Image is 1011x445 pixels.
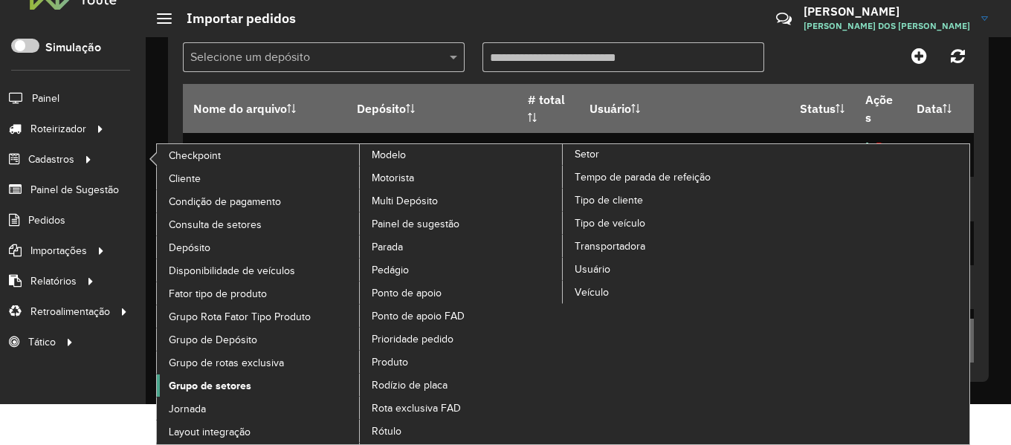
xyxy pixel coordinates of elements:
[157,351,361,374] a: Grupo de rotas exclusiva
[575,169,711,185] span: Tempo de parada de refeição
[157,167,361,189] a: Cliente
[372,262,409,278] span: Pedágio
[28,212,65,228] span: Pedidos
[575,262,610,277] span: Usuário
[579,84,789,133] th: Usuário
[45,39,101,56] label: Simulação
[563,258,766,280] a: Usuário
[789,133,856,177] td: Parcialmente
[157,213,361,236] a: Consulta de setores
[360,144,766,444] a: Setor
[30,121,86,137] span: Roteirizador
[372,147,406,163] span: Modelo
[876,141,885,154] a: Exibir log de erros
[372,308,465,324] span: Ponto de apoio FAD
[563,166,766,188] a: Tempo de parada de refeição
[169,355,284,371] span: Grupo de rotas exclusiva
[789,84,856,133] th: Status
[579,133,789,177] td: [PERSON_NAME]
[906,133,974,177] td: [DATE] 22:22
[517,84,579,133] th: # total
[563,212,766,234] a: Tipo de veículo
[169,171,201,186] span: Cliente
[183,133,347,177] td: ORDER.DL
[360,328,563,350] a: Prioridade pedido
[157,397,361,420] a: Jornada
[169,332,257,348] span: Grupo de Depósito
[30,304,110,319] span: Retroalimentação
[169,194,281,209] span: Condição de pagamento
[360,166,563,189] a: Motorista
[372,377,448,393] span: Rodízio de placa
[372,285,442,301] span: Ponto de apoio
[372,170,414,186] span: Motorista
[169,217,262,233] span: Consulta de setores
[768,3,800,35] a: Contato Rápido
[30,243,87,259] span: Importações
[360,374,563,396] a: Rodízio de placa
[169,309,311,325] span: Grupo Rota Fator Tipo Produto
[28,334,56,350] span: Tático
[172,10,296,27] h2: Importar pedidos
[360,236,563,258] a: Parada
[32,91,59,106] span: Painel
[563,189,766,211] a: Tipo de cliente
[804,19,970,33] span: [PERSON_NAME] DOS [PERSON_NAME]
[30,273,77,289] span: Relatórios
[517,133,579,177] td: 592
[157,144,563,444] a: Modelo
[372,193,438,209] span: Multi Depósito
[575,215,645,231] span: Tipo de veículo
[575,285,609,300] span: Veículo
[372,239,403,255] span: Parada
[372,354,408,370] span: Produto
[575,192,643,208] span: Tipo de cliente
[157,328,361,351] a: Grupo de Depósito
[360,282,563,304] a: Ponto de apoio
[157,144,361,166] a: Checkpoint
[856,84,906,133] th: Ações
[360,397,563,419] a: Rota exclusiva FAD
[157,374,361,397] a: Grupo de setores
[169,401,206,417] span: Jornada
[360,212,563,235] a: Painel de sugestão
[360,259,563,281] a: Pedágio
[169,240,210,256] span: Depósito
[169,263,295,279] span: Disponibilidade de veículos
[157,190,361,212] a: Condição de pagamento
[863,141,872,154] a: Arquivo completo
[183,84,347,133] th: Nome do arquivo
[30,182,119,198] span: Painel de Sugestão
[169,378,251,394] span: Grupo de setores
[157,282,361,305] a: Fator tipo de produto
[563,235,766,257] a: Transportadora
[157,305,361,328] a: Grupo Rota Fator Tipo Produto
[360,305,563,327] a: Ponto de apoio FAD
[157,259,361,282] a: Disponibilidade de veículos
[360,189,563,212] a: Multi Depósito
[372,216,459,232] span: Painel de sugestão
[157,236,361,259] a: Depósito
[372,331,453,347] span: Prioridade pedido
[563,281,766,303] a: Veículo
[347,133,517,177] td: SAZ PY Guarambaré
[804,4,970,19] h3: [PERSON_NAME]
[28,152,74,167] span: Cadastros
[347,84,517,133] th: Depósito
[575,238,645,254] span: Transportadora
[360,351,563,373] a: Produto
[575,146,599,162] span: Setor
[169,286,267,302] span: Fator tipo de produto
[169,148,221,163] span: Checkpoint
[906,84,974,133] th: Data
[372,400,461,416] span: Rota exclusiva FAD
